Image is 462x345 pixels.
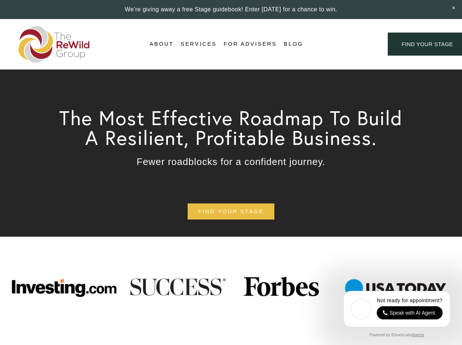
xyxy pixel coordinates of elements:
a: folder dropdown [181,39,217,50]
a: Blog [284,39,303,50]
img: The ReWild Group [19,26,90,63]
span: The Most Effective Roadmap To Build A Resilient, Profitable Business. [59,105,409,150]
a: folder dropdown [150,39,174,50]
span: Fewer roadblocks for a confident journey. [137,156,326,167]
a: For Advisers [224,39,277,50]
span: About [150,39,174,49]
a: find your stage [188,203,274,220]
span: Services [181,39,217,49]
